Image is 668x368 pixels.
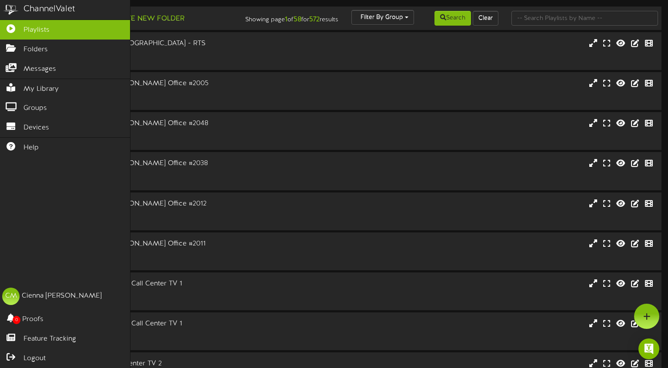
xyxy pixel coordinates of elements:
span: My Library [23,84,59,94]
button: Clear [473,11,498,26]
div: AFCU Building #3 | [PERSON_NAME] Office #2012 [35,199,286,209]
div: Landscape ( 16:9 ) [35,209,286,216]
div: AFCU Building #3 | [PERSON_NAME] Office #2038 [35,159,286,169]
div: # 9963 [35,296,286,304]
span: Folders [23,45,48,55]
button: Filter By Group [351,10,414,25]
div: AFCU Building #3 | [PERSON_NAME] Office #2005 [35,79,286,89]
div: Landscape ( 16:9 ) [35,329,286,336]
div: Landscape ( 16:9 ) [35,129,286,136]
div: [GEOGRAPHIC_DATA] #5 | Call Center TV 1 [35,319,286,329]
strong: 572 [309,16,320,23]
button: Create New Folder [100,13,187,24]
strong: 58 [294,16,301,23]
div: # 9961 [35,176,286,183]
div: # 9962 [35,136,286,143]
div: # 9959 [35,256,286,264]
div: # 9960 [35,216,286,223]
div: AFCU Building #3 | [PERSON_NAME] Office #2048 [35,119,286,129]
div: CM [2,288,20,305]
div: # 10187 [35,56,286,63]
span: 0 [13,316,20,324]
span: Proofs [22,315,43,325]
div: Open Intercom Messenger [638,338,659,359]
div: ChannelValet [23,3,75,16]
div: Landscape ( 16:9 ) [35,289,286,296]
div: Landscape ( 16:9 ) [35,49,286,56]
span: Devices [23,123,49,133]
span: Help [23,143,39,153]
div: Landscape ( 16:9 ) [35,89,286,96]
button: Search [434,11,471,26]
span: Messages [23,64,56,74]
div: # 10335 [35,336,286,344]
input: -- Search Playlists by Name -- [511,11,658,26]
span: Groups [23,103,47,113]
div: Landscape ( 16:9 ) [35,169,286,176]
span: Logout [23,354,46,364]
div: Showing page of for results [238,10,345,25]
div: AFCU - The Market - [GEOGRAPHIC_DATA] - RTS [35,39,286,49]
strong: 1 [285,16,287,23]
span: Feature Tracking [23,334,76,344]
div: Landscape ( 16:9 ) [35,249,286,256]
div: [GEOGRAPHIC_DATA] #5 | Call Center TV 1 [35,279,286,289]
div: Cienna [PERSON_NAME] [22,291,102,301]
div: AFCU Building #3 | [PERSON_NAME] Office #2011 [35,239,286,249]
div: # 9958 [35,96,286,103]
span: Playlists [23,25,50,35]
